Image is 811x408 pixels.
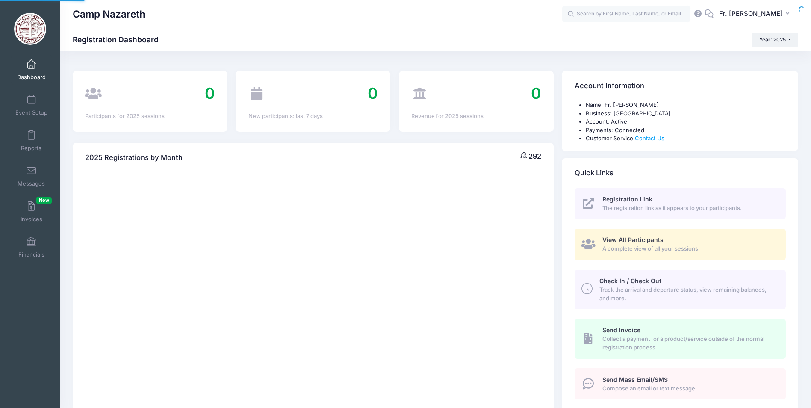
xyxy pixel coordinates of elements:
span: Financials [18,251,44,258]
a: Contact Us [635,135,664,142]
span: Invoices [21,216,42,223]
span: Send Invoice [602,326,640,334]
a: View All Participants A complete view of all your sessions. [575,229,786,260]
span: 0 [531,84,541,103]
span: Track the arrival and departure status, view remaining balances, and more. [599,286,776,302]
div: Revenue for 2025 sessions [411,112,541,121]
a: Registration Link The registration link as it appears to your participants. [575,188,786,219]
span: Registration Link [602,195,652,203]
span: View All Participants [602,236,664,243]
a: Dashboard [11,55,52,85]
li: Account: Active [586,118,786,126]
li: Business: [GEOGRAPHIC_DATA] [586,109,786,118]
h4: Account Information [575,74,644,98]
span: A complete view of all your sessions. [602,245,776,253]
span: 0 [368,84,378,103]
span: Send Mass Email/SMS [602,376,668,383]
span: Check In / Check Out [599,277,661,284]
span: Dashboard [17,74,46,81]
a: Send Invoice Collect a payment for a product/service outside of the normal registration process [575,319,786,358]
a: Check In / Check Out Track the arrival and departure status, view remaining balances, and more. [575,270,786,309]
span: Reports [21,145,41,152]
li: Customer Service: [586,134,786,143]
span: 0 [205,84,215,103]
h4: 2025 Registrations by Month [85,145,183,170]
a: Financials [11,232,52,262]
span: Fr. [PERSON_NAME] [719,9,783,18]
span: The registration link as it appears to your participants. [602,204,776,213]
span: 292 [528,152,541,160]
span: Event Setup [15,109,47,116]
li: Name: Fr. [PERSON_NAME] [586,101,786,109]
img: Camp Nazareth [14,13,46,45]
span: Messages [18,180,45,187]
button: Year: 2025 [752,33,798,47]
a: Reports [11,126,52,156]
h4: Quick Links [575,161,613,185]
div: New participants: last 7 days [248,112,378,121]
span: Collect a payment for a product/service outside of the normal registration process [602,335,776,352]
span: New [36,197,52,204]
div: Participants for 2025 sessions [85,112,215,121]
a: InvoicesNew [11,197,52,227]
span: Compose an email or text message. [602,384,776,393]
h1: Registration Dashboard [73,35,166,44]
button: Fr. [PERSON_NAME] [714,4,798,24]
input: Search by First Name, Last Name, or Email... [562,6,690,23]
a: Event Setup [11,90,52,120]
li: Payments: Connected [586,126,786,135]
a: Messages [11,161,52,191]
h1: Camp Nazareth [73,4,145,24]
a: Send Mass Email/SMS Compose an email or text message. [575,368,786,399]
span: Year: 2025 [759,36,786,43]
